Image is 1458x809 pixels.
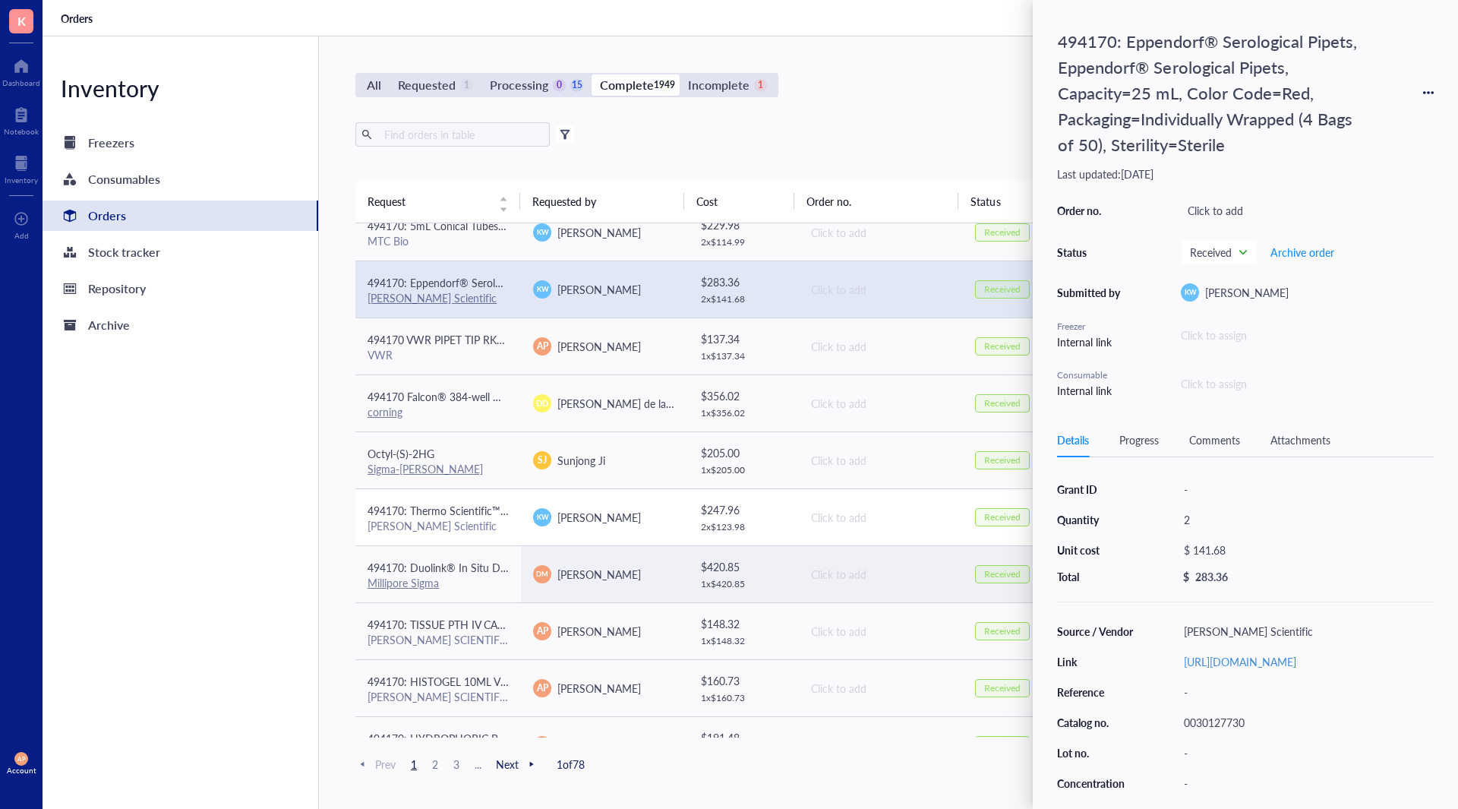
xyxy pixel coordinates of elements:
div: MTC Bio [368,234,509,248]
div: Freezers [88,132,134,153]
span: SJ [538,453,547,467]
div: Click to add [811,338,951,355]
div: segmented control [355,73,778,97]
span: Received [1190,245,1245,259]
div: Received [984,397,1021,409]
a: Consumables [43,164,318,194]
div: Click to add [811,281,951,298]
a: Orders [43,201,318,231]
div: - [1177,681,1434,703]
div: Inventory [5,175,38,185]
div: Processing [490,74,548,96]
td: Click to add [797,261,963,318]
div: Account [7,766,36,775]
div: $ 247.96 [701,501,786,518]
td: Click to add [797,318,963,374]
div: $ 283.36 [701,273,786,290]
span: DM [537,569,548,580]
div: Consumable [1057,368,1125,382]
span: 1 of 78 [557,757,585,771]
div: Submitted by [1057,286,1125,299]
div: Click to add [811,566,951,583]
div: 2 [1177,509,1434,530]
a: Archive [43,310,318,340]
div: Add [14,231,29,240]
div: Click to add [811,623,951,640]
div: 1 x $ 137.34 [701,350,786,362]
th: Order no. [794,180,959,223]
a: Millipore Sigma [368,575,439,590]
span: [PERSON_NAME] [557,225,641,240]
th: Request [355,180,520,223]
div: Received [984,682,1021,694]
span: Request [368,193,490,210]
div: 15 [570,79,583,92]
span: Prev [355,757,396,771]
div: 1 x $ 148.32 [701,635,786,647]
div: Click to add [811,509,951,526]
span: Octyl-(S)-2HG [368,446,434,461]
div: Orders [88,205,126,226]
td: Click to add [797,602,963,659]
a: Sigma-[PERSON_NAME] [368,461,483,476]
td: Click to add [797,659,963,716]
a: [URL][DOMAIN_NAME] [1184,654,1296,669]
div: - [1177,742,1434,763]
span: AP [537,681,548,695]
div: Internal link [1057,382,1125,399]
div: $ 356.02 [701,387,786,404]
span: ... [469,757,487,771]
th: Requested by [520,180,685,223]
a: Orders [61,11,96,25]
div: $ 148.32 [701,615,786,632]
div: Received [984,568,1021,580]
div: 0030127730 [1177,712,1434,733]
div: Received [984,226,1021,239]
div: Concentration [1057,776,1135,790]
div: 2 x $ 141.68 [701,293,786,305]
div: $ 205.00 [701,444,786,461]
div: Internal link [1057,333,1125,350]
th: Cost [684,180,794,223]
div: Received [984,454,1021,466]
span: [PERSON_NAME] [557,282,641,297]
span: 494170: Duolink® In Situ Detection Reagents FarRed [368,560,620,575]
div: Requested [398,74,456,96]
div: Archive [88,314,130,336]
div: 494170: Eppendorf® Serological Pipets, Eppendorf® Serological Pipets, Capacity=25 mL, Color Code=... [1051,24,1370,161]
span: [PERSON_NAME] [1205,285,1289,300]
span: 494170: HISTOGEL 10ML VIAL 12/CS [368,674,548,689]
input: Find orders in table [378,123,544,146]
span: [PERSON_NAME] [557,681,641,696]
div: $ 420.85 [701,558,786,575]
span: [PERSON_NAME] [557,567,641,582]
span: 494170: HYDROPHOBIC BARRIER PEN 2/PK [368,731,585,746]
span: KW [1184,287,1196,298]
span: 3 [447,757,465,771]
div: $ [1183,570,1189,583]
div: Consumables [88,169,160,190]
div: 1 [460,79,473,92]
div: Catalog no. [1057,716,1135,729]
div: Stock tracker [88,242,160,263]
div: Received [984,340,1021,352]
span: AP [537,624,548,638]
div: 1 x $ 420.85 [701,578,786,590]
div: Repository [88,278,146,299]
div: $ 160.73 [701,672,786,689]
a: Stock tracker [43,237,318,267]
div: Details [1057,431,1089,448]
div: 1 [754,79,767,92]
th: Status [958,180,1068,223]
span: KW [536,227,548,238]
span: DD [536,397,548,409]
div: $ 137.34 [701,330,786,347]
div: Received [984,283,1021,295]
div: $ 229.98 [701,216,786,233]
div: Click to add [1181,200,1434,221]
span: 494170: 5mL Conical Tubes 500/CS [368,218,537,233]
span: [PERSON_NAME] de la [PERSON_NAME] [557,396,753,411]
a: Dashboard [2,54,40,87]
div: Incomplete [688,74,750,96]
div: Grant ID [1057,482,1135,496]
